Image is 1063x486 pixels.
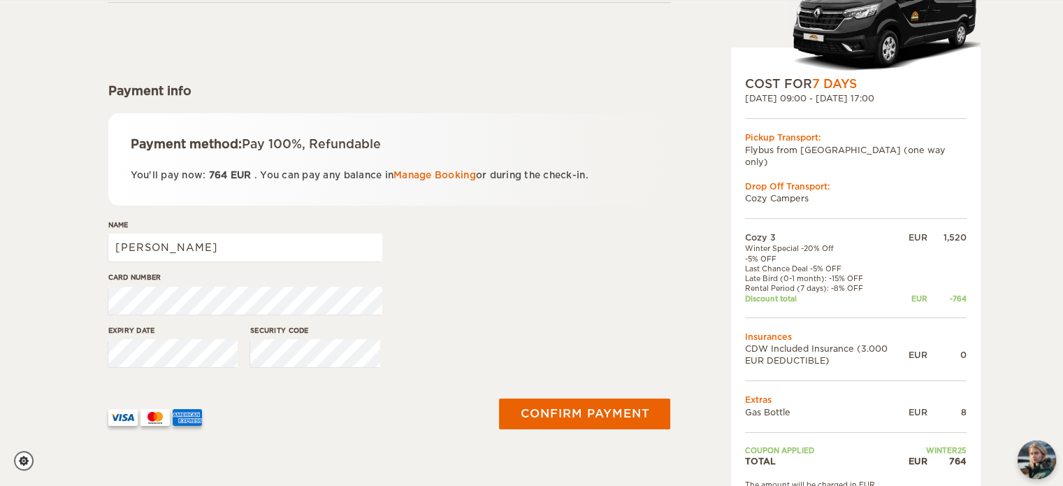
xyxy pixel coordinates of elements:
td: Winter Special -20% Off [745,243,909,253]
td: Extras [745,394,967,406]
img: AMEX [173,409,202,426]
label: Security code [250,325,380,336]
td: Discount total [745,294,909,303]
div: EUR [909,349,927,361]
label: Name [108,220,382,230]
div: EUR [909,455,927,467]
div: COST FOR [745,76,967,92]
div: [DATE] 09:00 - [DATE] 17:00 [745,92,967,104]
span: 7 Days [812,77,857,91]
td: Late Bird (0-1 month): -15% OFF [745,273,909,283]
span: Pay 100%, Refundable [242,137,381,151]
div: -764 [927,294,967,303]
td: Coupon applied [745,445,909,455]
label: Expiry date [108,325,238,336]
div: 1,520 [927,231,967,243]
p: You'll pay now: . You can pay any balance in or during the check-in. [131,167,649,183]
a: Manage Booking [393,170,476,180]
div: 0 [927,349,967,361]
a: Cookie settings [14,451,43,471]
div: Payment method: [131,136,649,152]
td: WINTER25 [909,445,967,455]
span: 764 [209,170,228,180]
div: Drop Off Transport: [745,180,967,192]
button: Confirm payment [499,399,670,429]
td: Cozy 3 [745,231,909,243]
img: Freyja at Cozy Campers [1018,441,1056,479]
td: -5% OFF [745,254,909,264]
button: chat-button [1018,441,1056,479]
td: Last Chance Deal -5% OFF [745,264,909,273]
td: TOTAL [745,455,909,467]
label: Card number [108,272,382,283]
td: Rental Period (7 days): -8% OFF [745,283,909,293]
img: VISA [108,409,138,426]
td: Flybus from [GEOGRAPHIC_DATA] (one way only) [745,144,967,168]
span: EUR [231,170,252,180]
div: EUR [909,231,927,243]
div: EUR [909,406,927,418]
div: 8 [927,406,967,418]
div: EUR [909,294,927,303]
td: Insurances [745,331,967,343]
td: Cozy Campers [745,192,967,204]
div: Payment info [108,83,671,99]
img: mastercard [140,409,170,426]
div: Pickup Transport: [745,131,967,143]
td: CDW Included Insurance (3.000 EUR DEDUCTIBLE) [745,343,909,366]
div: 764 [927,455,967,467]
td: Gas Bottle [745,406,909,418]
